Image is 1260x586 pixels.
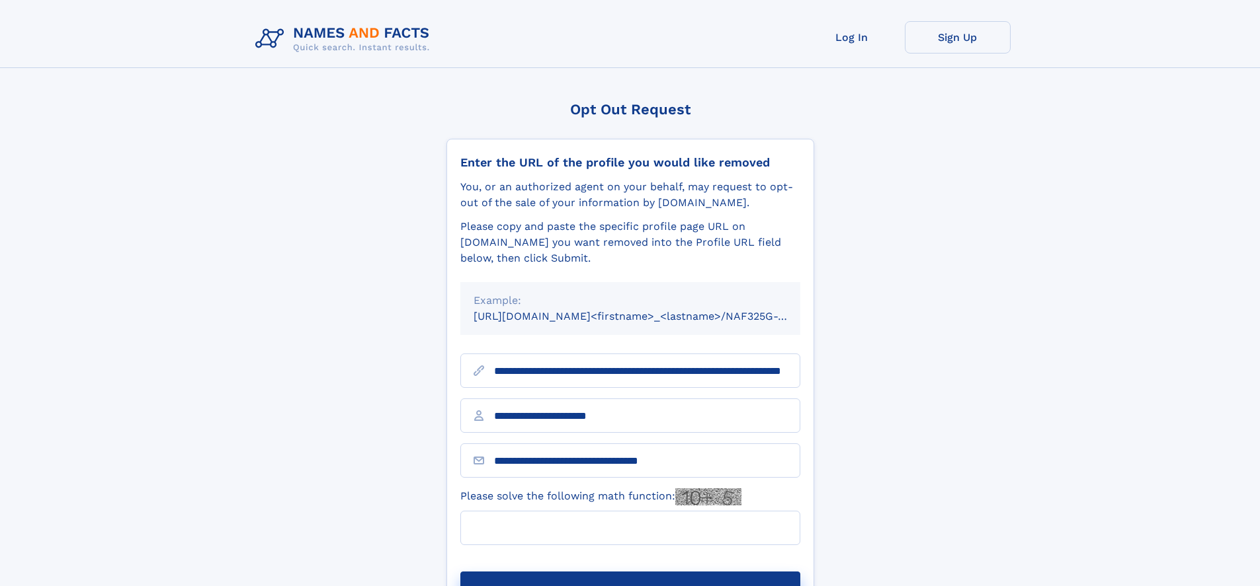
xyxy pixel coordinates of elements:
div: Example: [474,293,787,309]
small: [URL][DOMAIN_NAME]<firstname>_<lastname>/NAF325G-xxxxxxxx [474,310,825,322]
div: Enter the URL of the profile you would like removed [460,155,800,170]
div: Opt Out Request [446,101,814,118]
div: Please copy and paste the specific profile page URL on [DOMAIN_NAME] you want removed into the Pr... [460,219,800,266]
label: Please solve the following math function: [460,488,741,505]
a: Log In [799,21,905,54]
a: Sign Up [905,21,1011,54]
div: You, or an authorized agent on your behalf, may request to opt-out of the sale of your informatio... [460,179,800,211]
img: Logo Names and Facts [250,21,441,57]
